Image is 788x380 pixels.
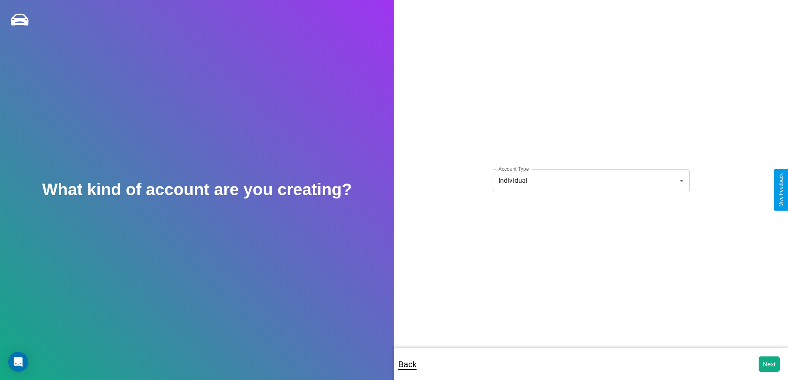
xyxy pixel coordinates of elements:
p: Back [398,357,417,372]
label: Account Type [498,165,529,172]
div: Individual [493,169,690,192]
button: Next [759,356,780,372]
h2: What kind of account are you creating? [42,180,352,199]
div: Open Intercom Messenger [8,352,28,372]
div: Give Feedback [778,173,784,207]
